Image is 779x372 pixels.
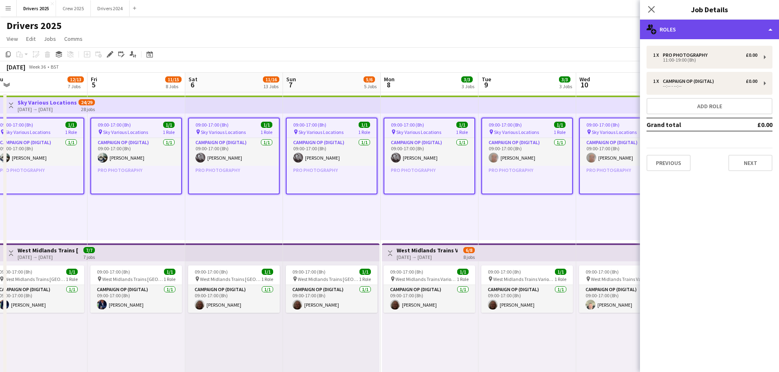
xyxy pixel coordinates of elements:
span: 5/6 [364,76,375,82]
span: 6 [187,80,198,89]
div: 1 x [653,78,663,84]
span: West Midlands Trains Various Locations [493,276,555,282]
div: [DATE] → [DATE] [18,254,79,260]
span: Sky Various Locations [5,129,50,135]
app-card-role: Campaign Op (Digital)1/109:00-17:00 (8h)[PERSON_NAME] [481,285,573,313]
span: West Midlands Trains Various Locations [395,276,457,282]
div: BST [51,64,59,70]
span: View [7,35,18,42]
div: 11:00-19:00 (8h) [653,58,757,62]
span: West Midlands Trains [GEOGRAPHIC_DATA] [200,276,261,282]
span: West Midlands Trains Various Locations [591,276,652,282]
span: 1 Role [359,276,371,282]
span: 09:00-17:00 (8h) [195,122,229,128]
app-card-role: Campaign Op (Digital)1/109:00-17:00 (8h)[PERSON_NAME] [90,285,182,313]
h1: Drivers 2025 [7,20,62,32]
button: Add role [647,98,772,114]
span: Comms [64,35,83,42]
span: 1 Role [164,276,175,282]
span: 12/13 [67,76,84,82]
button: Drivers 2025 [17,0,56,16]
div: £0.00 [746,52,757,58]
app-card-role: Campaign Op (Digital)1/109:00-17:00 (8h)[PERSON_NAME] [482,138,572,166]
div: Pro Photography [663,52,711,58]
app-card-role-placeholder: Pro Photography [189,166,279,194]
span: Sat [189,76,198,83]
span: 6/8 [463,247,475,253]
span: 1 Role [554,129,566,135]
span: Fri [91,76,97,83]
div: 8 Jobs [166,83,181,89]
h3: Sky Various Locations [18,99,77,106]
span: Tue [482,76,491,83]
span: 1/1 [66,269,78,275]
span: 1/1 [555,269,566,275]
button: Next [728,155,772,171]
div: [DATE] [7,63,25,71]
span: 1 Role [65,129,77,135]
app-card-role: Campaign Op (Digital)1/109:00-17:00 (8h)[PERSON_NAME] [384,285,475,313]
app-card-role-placeholder: Pro Photography [580,166,670,194]
span: 1 Role [261,276,273,282]
app-card-role-placeholder: Pro Photography [384,166,474,194]
span: Edit [26,35,36,42]
span: 09:00-17:00 (8h) [390,269,423,275]
div: 7 Jobs [68,83,83,89]
span: 1/1 [456,122,468,128]
span: 09:00-17:00 (8h) [195,269,228,275]
span: Week 36 [27,64,47,70]
div: Campaign Op (Digital) [663,78,717,84]
span: 8 [383,80,395,89]
app-job-card: 09:00-17:00 (8h)1/1 West Midlands Trains Various Locations1 RoleCampaign Op (Digital)1/109:00-17:... [481,265,573,313]
app-job-card: 09:00-17:00 (8h)1/1 West Midlands Trains Various Locations1 RoleCampaign Op (Digital)1/109:00-17:... [579,265,671,313]
span: 9 [480,80,491,89]
span: 09:00-17:00 (8h) [292,269,326,275]
div: 13 Jobs [263,83,279,89]
span: 1/1 [164,269,175,275]
span: 1/1 [163,122,175,128]
div: 3 Jobs [462,83,474,89]
div: £0.00 [746,78,757,84]
div: 09:00-17:00 (8h)1/1 West Midlands Trains Various Locations1 RoleCampaign Op (Digital)1/109:00-17:... [384,265,475,313]
span: 1/1 [554,122,566,128]
div: Roles [640,20,779,39]
div: 09:00-17:00 (8h)1/1 Sky Various Locations1 RoleCampaign Op (Digital)1/109:00-17:00 (8h)[PERSON_NA... [384,118,475,194]
span: West Midlands Trains [GEOGRAPHIC_DATA] [102,276,164,282]
span: 1/1 [457,269,469,275]
span: Jobs [44,35,56,42]
app-job-card: 09:00-17:00 (8h)1/1 Sky Various Locations1 RoleCampaign Op (Digital)1/109:00-17:00 (8h)[PERSON_NA... [188,118,280,194]
span: Sky Various Locations [396,129,441,135]
div: 3 Jobs [559,83,572,89]
span: 1 Role [163,129,175,135]
span: Sky Various Locations [201,129,246,135]
app-job-card: 09:00-17:00 (8h)1/1 Sky Various Locations1 RoleCampaign Op (Digital)1/109:00-17:00 (8h)[PERSON_NA... [579,118,671,194]
span: 09:00-17:00 (8h) [489,122,522,128]
button: Drivers 2024 [91,0,130,16]
app-card-role: Campaign Op (Digital)1/109:00-17:00 (8h)[PERSON_NAME] [580,138,670,166]
span: 1 Role [358,129,370,135]
span: 1 Role [457,276,469,282]
a: Comms [61,33,86,44]
div: 09:00-17:00 (8h)1/1 Sky Various Locations1 RoleCampaign Op (Digital)1/109:00-17:00 (8h)[PERSON_NA... [90,118,182,194]
span: Sky Various Locations [592,129,637,135]
span: 09:00-17:00 (8h) [98,122,131,128]
app-job-card: 09:00-17:00 (8h)1/1 Sky Various Locations1 RoleCampaign Op (Digital)1/109:00-17:00 (8h)[PERSON_NA... [286,118,377,194]
app-card-role-placeholder: Pro Photography [287,166,377,194]
div: 09:00-17:00 (8h)1/1 West Midlands Trains [GEOGRAPHIC_DATA]1 RoleCampaign Op (Digital)1/109:00-17:... [188,265,280,313]
span: 09:00-17:00 (8h) [586,122,620,128]
span: 09:00-17:00 (8h) [97,269,130,275]
div: 7 jobs [83,253,95,260]
span: 1 Role [555,276,566,282]
button: Previous [647,155,691,171]
button: Crew 2025 [56,0,91,16]
span: 1/1 [359,269,371,275]
h3: Job Details [640,4,779,15]
div: --:-- - --:-- [653,84,757,88]
span: 1/1 [65,122,77,128]
span: 3/3 [559,76,570,82]
span: 7 [285,80,296,89]
span: Mon [384,76,395,83]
